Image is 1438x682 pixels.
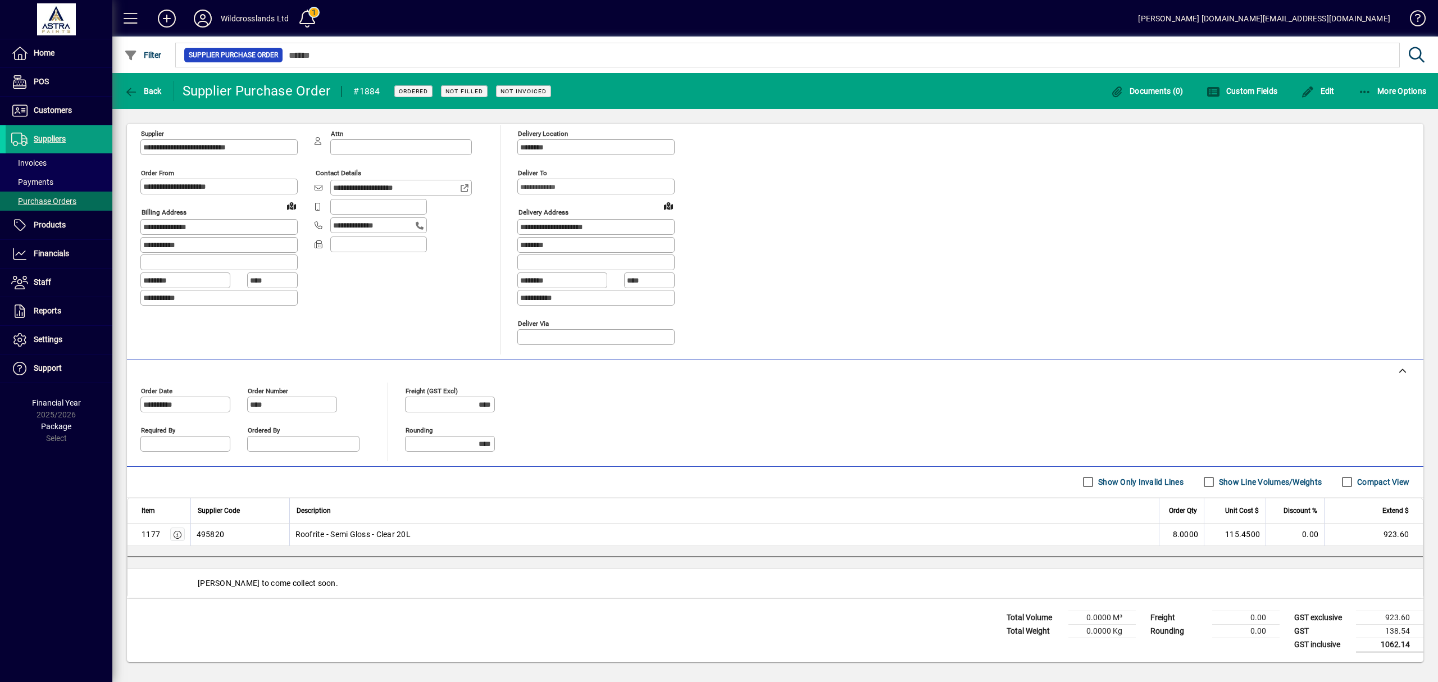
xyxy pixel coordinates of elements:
[142,529,160,540] div: 1177
[141,130,164,138] mat-label: Supplier
[1068,624,1136,638] td: 0.0000 Kg
[34,48,54,57] span: Home
[1324,524,1423,546] td: 923.60
[141,387,172,394] mat-label: Order date
[6,354,112,383] a: Support
[32,398,81,407] span: Financial Year
[1001,611,1068,624] td: Total Volume
[1001,624,1068,638] td: Total Weight
[6,211,112,239] a: Products
[1358,87,1427,96] span: More Options
[1225,504,1259,517] span: Unit Cost $
[34,306,61,315] span: Reports
[34,249,69,258] span: Financials
[6,153,112,172] a: Invoices
[1289,624,1356,638] td: GST
[149,8,185,29] button: Add
[1355,81,1430,101] button: More Options
[248,387,288,394] mat-label: Order number
[1289,638,1356,652] td: GST inclusive
[112,81,174,101] app-page-header-button: Back
[297,504,331,517] span: Description
[445,88,483,95] span: Not Filled
[41,422,71,431] span: Package
[11,178,53,187] span: Payments
[124,51,162,60] span: Filter
[6,297,112,325] a: Reports
[190,524,289,546] td: 495820
[11,158,47,167] span: Invoices
[1096,476,1184,488] label: Show Only Invalid Lines
[6,269,112,297] a: Staff
[124,87,162,96] span: Back
[1212,624,1280,638] td: 0.00
[34,220,66,229] span: Products
[1355,476,1409,488] label: Compact View
[121,81,165,101] button: Back
[34,363,62,372] span: Support
[406,426,433,434] mat-label: Rounding
[399,88,428,95] span: Ordered
[1382,504,1409,517] span: Extend $
[283,197,301,215] a: View on map
[6,39,112,67] a: Home
[1284,504,1317,517] span: Discount %
[1169,504,1197,517] span: Order Qty
[185,8,221,29] button: Profile
[11,197,76,206] span: Purchase Orders
[198,504,240,517] span: Supplier Code
[142,504,155,517] span: Item
[1138,10,1390,28] div: [PERSON_NAME] [DOMAIN_NAME][EMAIL_ADDRESS][DOMAIN_NAME]
[1212,611,1280,624] td: 0.00
[295,529,411,540] span: Roofrite - Semi Gloss - Clear 20L
[1356,638,1423,652] td: 1062.14
[1204,81,1280,101] button: Custom Fields
[659,197,677,215] a: View on map
[1207,87,1277,96] span: Custom Fields
[34,278,51,287] span: Staff
[128,569,1423,598] div: [PERSON_NAME] to come collect soon.
[331,130,343,138] mat-label: Attn
[518,130,568,138] mat-label: Delivery Location
[1145,611,1212,624] td: Freight
[248,426,280,434] mat-label: Ordered by
[406,387,458,394] mat-label: Freight (GST excl)
[34,77,49,86] span: POS
[6,240,112,268] a: Financials
[1401,2,1424,39] a: Knowledge Base
[518,169,547,177] mat-label: Deliver To
[1356,624,1423,638] td: 138.54
[1108,81,1186,101] button: Documents (0)
[34,134,66,143] span: Suppliers
[6,68,112,96] a: POS
[34,106,72,115] span: Customers
[6,192,112,211] a: Purchase Orders
[1068,611,1136,624] td: 0.0000 M³
[1266,524,1324,546] td: 0.00
[1111,87,1184,96] span: Documents (0)
[34,335,62,344] span: Settings
[1159,524,1204,546] td: 8.0000
[189,49,278,61] span: Supplier Purchase Order
[221,10,289,28] div: Wildcrosslands Ltd
[1204,524,1266,546] td: 115.4500
[500,88,547,95] span: Not Invoiced
[353,83,380,101] div: #1884
[6,326,112,354] a: Settings
[141,169,174,177] mat-label: Order from
[1217,476,1322,488] label: Show Line Volumes/Weights
[121,45,165,65] button: Filter
[1289,611,1356,624] td: GST exclusive
[141,426,175,434] mat-label: Required by
[6,172,112,192] a: Payments
[1145,624,1212,638] td: Rounding
[518,319,549,327] mat-label: Deliver via
[1356,611,1423,624] td: 923.60
[183,82,331,100] div: Supplier Purchase Order
[1298,81,1337,101] button: Edit
[6,97,112,125] a: Customers
[1301,87,1335,96] span: Edit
